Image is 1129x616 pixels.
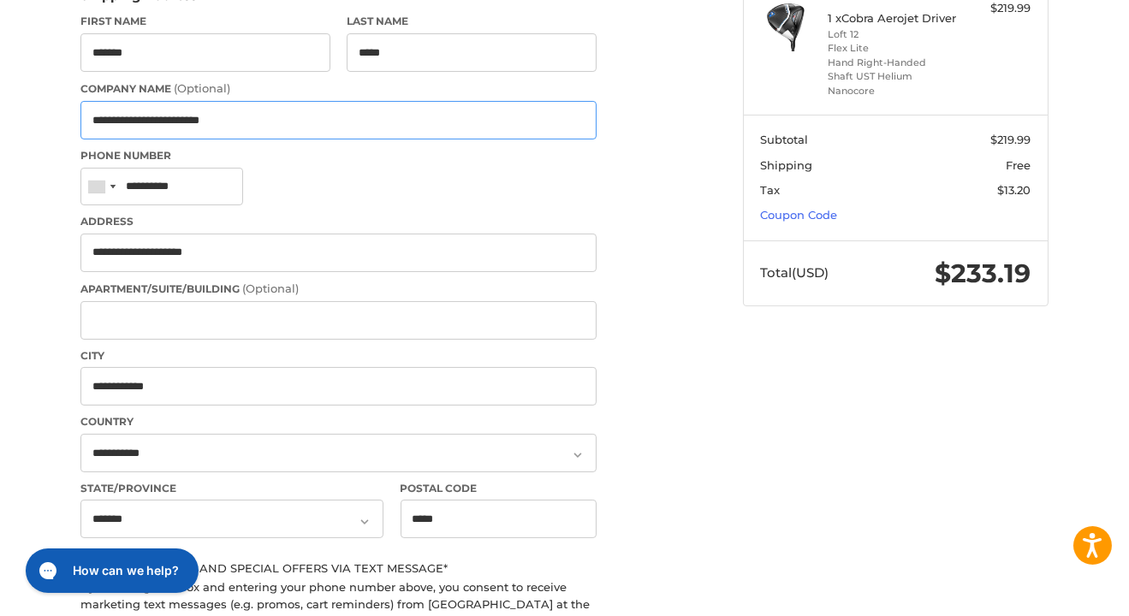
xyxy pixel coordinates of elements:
[936,258,1031,289] span: $233.19
[829,69,960,98] li: Shaft UST Helium Nanocore
[829,27,960,42] li: Loft 12
[80,481,383,496] label: State/Province
[761,158,813,172] span: Shipping
[1007,158,1031,172] span: Free
[80,561,597,575] label: Send me news and special offers via text message*
[242,281,299,295] small: (Optional)
[401,481,597,496] label: Postal Code
[80,14,330,29] label: First Name
[80,80,597,98] label: Company Name
[174,81,230,95] small: (Optional)
[761,264,829,281] span: Total (USD)
[761,183,781,197] span: Tax
[80,148,597,163] label: Phone Number
[80,214,597,229] label: Address
[761,208,838,222] a: Coupon Code
[17,542,204,599] iframe: Gorgias live chat messenger
[80,348,597,364] label: City
[829,41,960,56] li: Flex Lite
[829,11,960,25] h4: 1 x Cobra Aerojet Driver
[80,281,597,298] label: Apartment/Suite/Building
[991,133,1031,146] span: $219.99
[80,414,597,429] label: Country
[829,56,960,70] li: Hand Right-Handed
[998,183,1031,197] span: $13.20
[761,133,809,146] span: Subtotal
[347,14,597,29] label: Last Name
[988,570,1129,616] iframe: Google Customer Reviews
